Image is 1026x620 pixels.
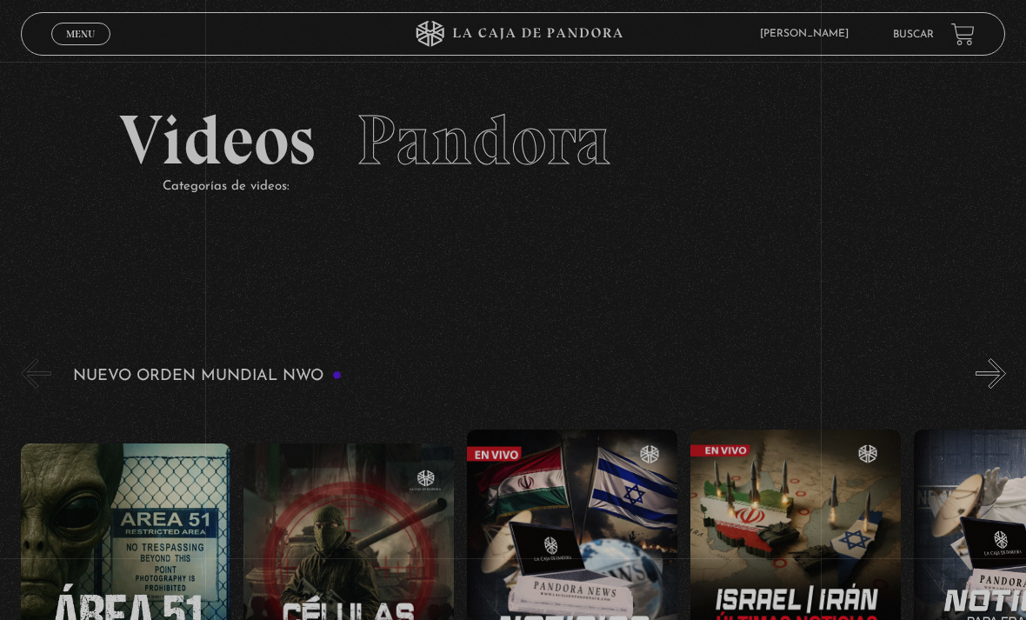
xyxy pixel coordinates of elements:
span: Pandora [356,98,611,182]
span: Cerrar [61,43,102,56]
button: Previous [21,358,51,389]
button: Next [976,358,1006,389]
p: Categorías de videos: [163,175,907,198]
a: View your shopping cart [951,23,975,46]
h3: Nuevo Orden Mundial NWO [73,368,343,384]
span: [PERSON_NAME] [751,29,866,39]
a: Buscar [893,30,934,40]
h2: Videos [119,105,907,175]
span: Menu [66,29,95,39]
